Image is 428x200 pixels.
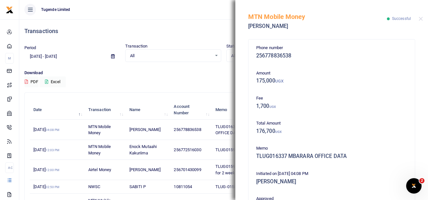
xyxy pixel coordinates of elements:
[248,13,387,21] h5: MTN Mobile Money
[24,28,423,35] h4: Transactions
[256,178,407,185] h5: [PERSON_NAME]
[46,128,60,132] small: 04:08 PM
[33,167,59,172] span: [DATE]
[88,184,100,189] span: NWSC
[215,124,260,135] span: TLUG016337 MBARARA OFFICE DATA
[406,178,422,194] iframe: Intercom live chat
[174,147,201,152] span: 256772516030
[88,144,111,155] span: MTN Mobile Money
[46,185,60,189] small: 02:50 PM
[24,70,423,76] p: Download
[215,147,267,152] span: TLUG015985 Drinking water
[248,23,387,30] h5: [PERSON_NAME]
[129,127,161,132] span: [PERSON_NAME]
[126,100,170,120] th: Name: activate to sort column ascending
[125,43,147,49] label: Transaction
[6,6,13,14] img: logo-small
[6,7,13,12] a: logo-small logo-large logo-large
[231,53,313,59] span: All
[33,127,59,132] span: [DATE]
[256,170,407,177] p: Initiated on [DATE] 04:08 PM
[174,167,201,172] span: 256701430099
[256,45,407,51] p: Phone number
[129,167,161,172] span: [PERSON_NAME]
[33,184,59,189] span: [DATE]
[269,105,276,109] small: UGX
[46,148,60,152] small: 12:03 PM
[215,184,258,189] span: TLUG-015874 water bill
[256,128,407,135] h5: 176,700
[88,167,111,172] span: Airtel Money
[5,53,14,64] li: M
[85,100,126,120] th: Transaction: activate to sort column ascending
[256,70,407,77] p: Amount
[129,144,157,155] span: Enock Mutaahi Kakuriima
[275,130,282,134] small: UGX
[256,153,407,160] h5: TLUG016337 MBARARA OFFICE DATA
[24,76,39,87] button: PDF
[129,184,146,189] span: SABITI P
[174,184,192,189] span: 10811054
[170,100,212,120] th: Account Number: activate to sort column ascending
[174,127,201,132] span: 256778836538
[256,95,407,102] p: Fee
[39,76,66,87] button: Excel
[226,43,239,49] label: Status
[256,78,407,84] h5: 175,000
[212,100,278,120] th: Memo: activate to sort column ascending
[24,51,106,62] input: select period
[130,53,212,59] span: All
[30,100,85,120] th: Date: activate to sort column descending
[392,16,411,21] span: Successful
[256,53,407,59] h5: 256778836538
[275,79,284,83] small: UGX
[24,45,36,51] label: Period
[256,145,407,152] p: Memo
[256,103,407,109] h5: 1,700
[256,120,407,127] p: Total Amount
[215,164,272,175] span: TLUG015985 branch expenses for 2 week
[5,162,14,173] li: Ac
[39,7,73,13] span: Tugende Limited
[88,124,111,135] span: MTN Mobile Money
[419,178,424,183] span: 2
[419,17,423,21] button: Close
[46,168,60,172] small: 12:00 PM
[33,147,59,152] span: [DATE]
